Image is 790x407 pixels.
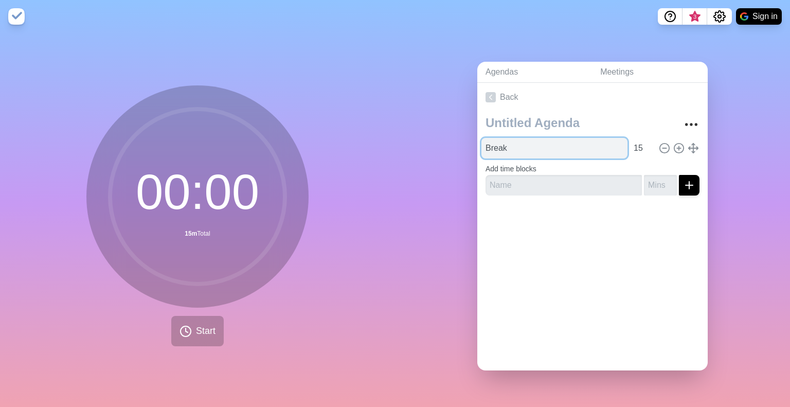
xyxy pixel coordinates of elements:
span: 3 [691,13,699,21]
button: Settings [707,8,732,25]
label: Add time blocks [486,165,536,173]
button: More [681,114,702,135]
span: Start [196,324,216,338]
img: timeblocks logo [8,8,25,25]
button: Sign in [736,8,782,25]
a: Back [477,83,708,112]
a: Agendas [477,62,592,83]
input: Name [481,138,627,158]
button: Help [658,8,683,25]
input: Name [486,175,642,196]
input: Mins [644,175,677,196]
button: Start [171,316,224,346]
button: What’s new [683,8,707,25]
a: Meetings [592,62,708,83]
input: Mins [630,138,654,158]
img: google logo [740,12,748,21]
